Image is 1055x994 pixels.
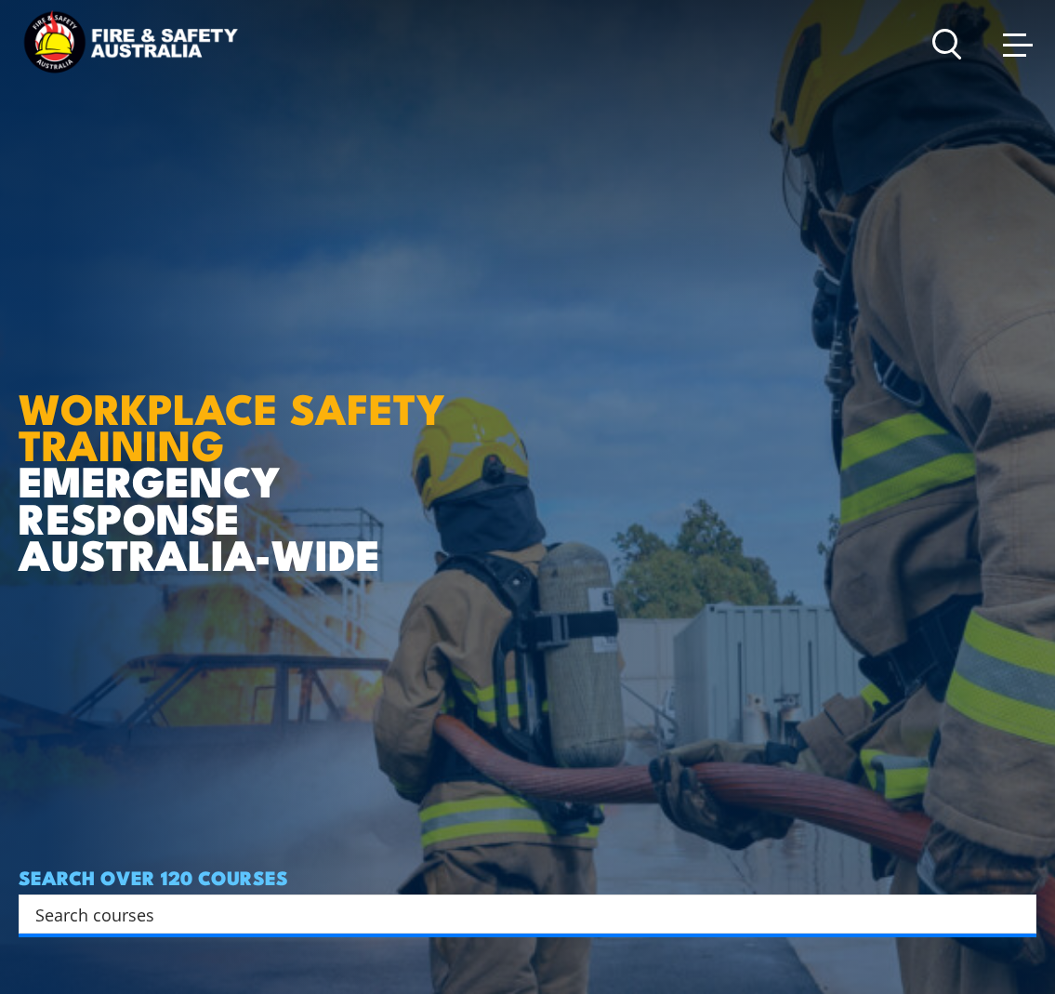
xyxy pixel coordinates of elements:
input: Search input [35,900,996,928]
button: Search magnifier button [1004,901,1030,927]
form: Search form [39,901,999,927]
h4: SEARCH OVER 120 COURSES [19,867,1036,887]
strong: WORKPLACE SAFETY TRAINING [19,375,445,475]
h1: EMERGENCY RESPONSE AUSTRALIA-WIDE [19,296,473,571]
